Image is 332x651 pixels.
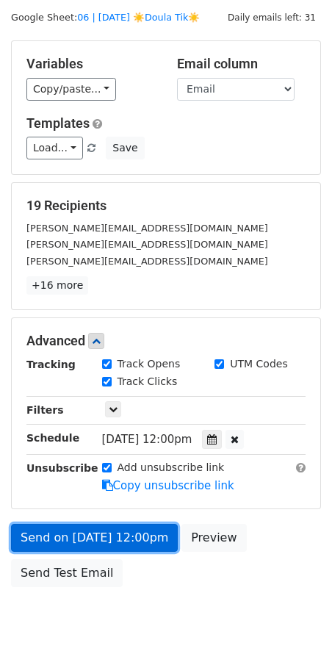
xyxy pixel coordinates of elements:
a: Daily emails left: 31 [223,12,321,23]
label: Track Clicks [118,374,178,389]
h5: Variables [26,56,155,72]
a: Templates [26,115,90,131]
a: Copy unsubscribe link [102,479,234,492]
strong: Filters [26,404,64,416]
a: 06 | [DATE] ☀️Doula Tik☀️ [77,12,200,23]
strong: Tracking [26,359,76,370]
strong: Unsubscribe [26,462,98,474]
label: UTM Codes [230,356,287,372]
a: Copy/paste... [26,78,116,101]
label: Track Opens [118,356,181,372]
span: [DATE] 12:00pm [102,433,192,446]
a: +16 more [26,276,88,295]
small: Google Sheet: [11,12,200,23]
a: Load... [26,137,83,159]
strong: Schedule [26,432,79,444]
small: [PERSON_NAME][EMAIL_ADDRESS][DOMAIN_NAME] [26,239,268,250]
a: Preview [181,524,246,552]
iframe: Chat Widget [259,580,332,651]
h5: Advanced [26,333,306,349]
span: Daily emails left: 31 [223,10,321,26]
h5: Email column [177,56,306,72]
a: Send Test Email [11,559,123,587]
label: Add unsubscribe link [118,460,225,475]
h5: 19 Recipients [26,198,306,214]
button: Save [106,137,144,159]
a: Send on [DATE] 12:00pm [11,524,178,552]
small: [PERSON_NAME][EMAIL_ADDRESS][DOMAIN_NAME] [26,223,268,234]
small: [PERSON_NAME][EMAIL_ADDRESS][DOMAIN_NAME] [26,256,268,267]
